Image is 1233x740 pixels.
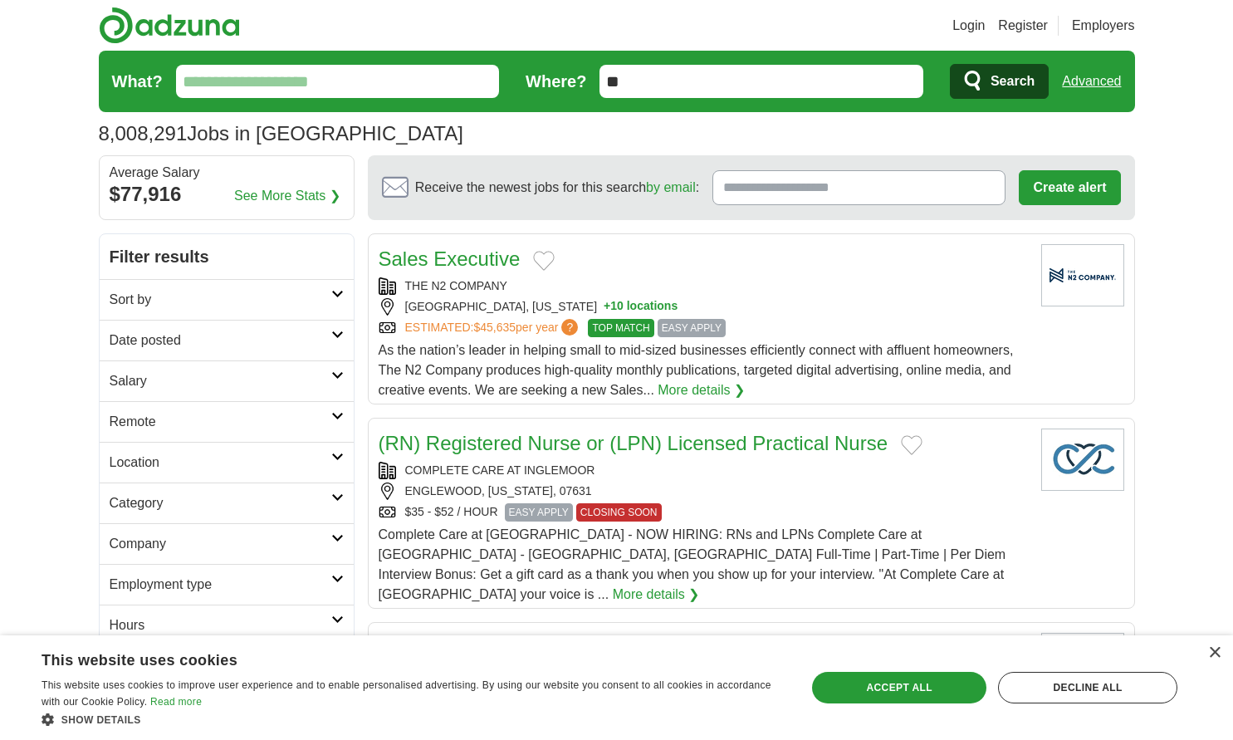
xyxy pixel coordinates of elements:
[505,503,573,522] span: EASY APPLY
[100,605,354,645] a: Hours
[42,711,784,728] div: Show details
[379,298,1028,316] div: [GEOGRAPHIC_DATA], [US_STATE]
[379,483,1028,500] div: ENGLEWOOD, [US_STATE], 07631
[100,564,354,605] a: Employment type
[379,277,1028,295] div: THE N2 COMPANY
[604,298,678,316] button: +10 locations
[379,432,888,454] a: (RN) Registered Nurse or (LPN) Licensed Practical Nurse
[576,503,662,522] span: CLOSING SOON
[379,343,1014,397] span: As the nation’s leader in helping small to mid-sized businesses efficiently connect with affluent...
[42,679,771,708] span: This website uses cookies to improve user experience and to enable personalised advertising. By u...
[1208,647,1221,659] div: Close
[110,493,331,513] h2: Category
[379,503,1028,522] div: $35 - $52 / HOUR
[658,380,745,400] a: More details ❯
[379,247,521,270] a: Sales Executive
[99,122,463,145] h1: Jobs in [GEOGRAPHIC_DATA]
[110,166,344,179] div: Average Salary
[379,462,1028,479] div: COMPLETE CARE AT INGLEMOOR
[100,320,354,360] a: Date posted
[998,16,1048,36] a: Register
[100,442,354,483] a: Location
[112,69,163,94] label: What?
[658,319,726,337] span: EASY APPLY
[1062,65,1121,98] a: Advanced
[100,234,354,279] h2: Filter results
[405,319,582,337] a: ESTIMATED:$45,635per year?
[100,523,354,564] a: Company
[379,527,1006,601] span: Complete Care at [GEOGRAPHIC_DATA] - NOW HIRING: RNs and LPNs Complete Care at [GEOGRAPHIC_DATA] ...
[533,251,555,271] button: Add to favorite jobs
[646,180,696,194] a: by email
[604,298,610,316] span: +
[110,575,331,595] h2: Employment type
[613,585,700,605] a: More details ❯
[110,615,331,635] h2: Hours
[100,360,354,401] a: Salary
[100,401,354,442] a: Remote
[991,65,1035,98] span: Search
[110,412,331,432] h2: Remote
[561,319,578,336] span: ?
[901,435,922,455] button: Add to favorite jobs
[952,16,985,36] a: Login
[42,645,742,670] div: This website uses cookies
[1072,16,1135,36] a: Employers
[150,696,202,708] a: Read more, opens a new window
[1041,633,1124,695] img: Company logo
[526,69,586,94] label: Where?
[110,290,331,310] h2: Sort by
[812,672,986,703] div: Accept all
[415,178,699,198] span: Receive the newest jobs for this search :
[998,672,1177,703] div: Decline all
[950,64,1049,99] button: Search
[100,279,354,320] a: Sort by
[110,534,331,554] h2: Company
[99,119,188,149] span: 8,008,291
[100,483,354,523] a: Category
[473,321,516,334] span: $45,635
[588,319,653,337] span: TOP MATCH
[61,714,141,726] span: Show details
[110,179,344,209] div: $77,916
[110,453,331,473] h2: Location
[99,7,240,44] img: Adzuna logo
[110,371,331,391] h2: Salary
[1041,429,1124,491] img: Company logo
[1019,170,1120,205] button: Create alert
[110,331,331,350] h2: Date posted
[234,186,340,206] a: See More Stats ❯
[1041,244,1124,306] img: Company logo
